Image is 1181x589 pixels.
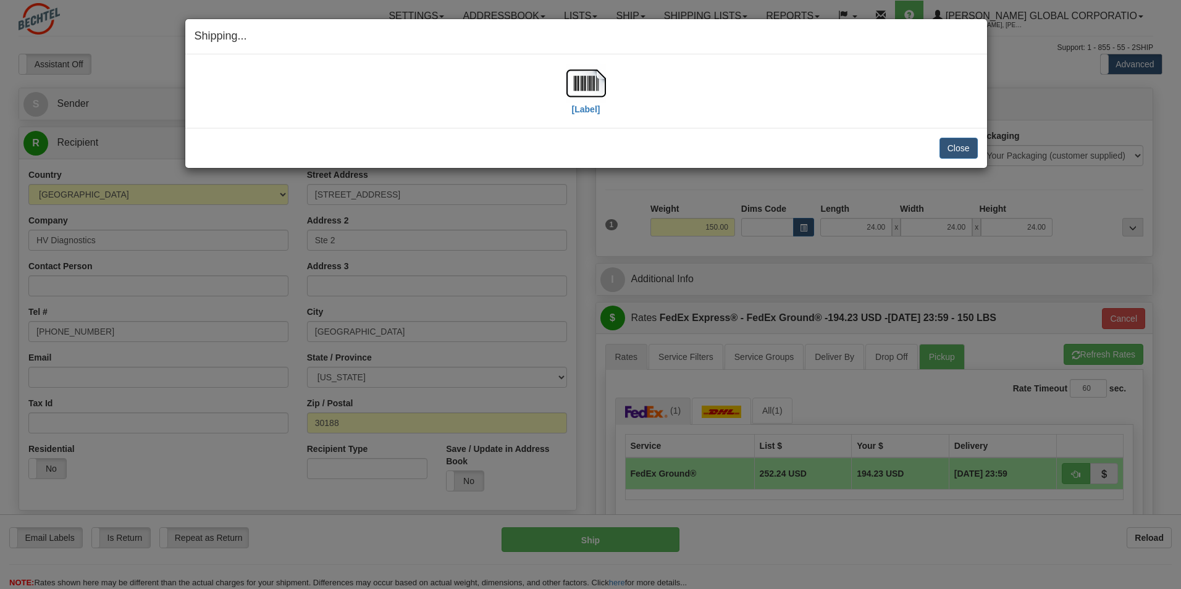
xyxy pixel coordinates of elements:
button: Close [939,138,978,159]
a: [Label] [566,77,606,114]
img: barcode.jpg [566,64,606,103]
span: Shipping... [195,30,247,42]
label: [Label] [572,103,600,115]
iframe: chat widget [1153,232,1180,357]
